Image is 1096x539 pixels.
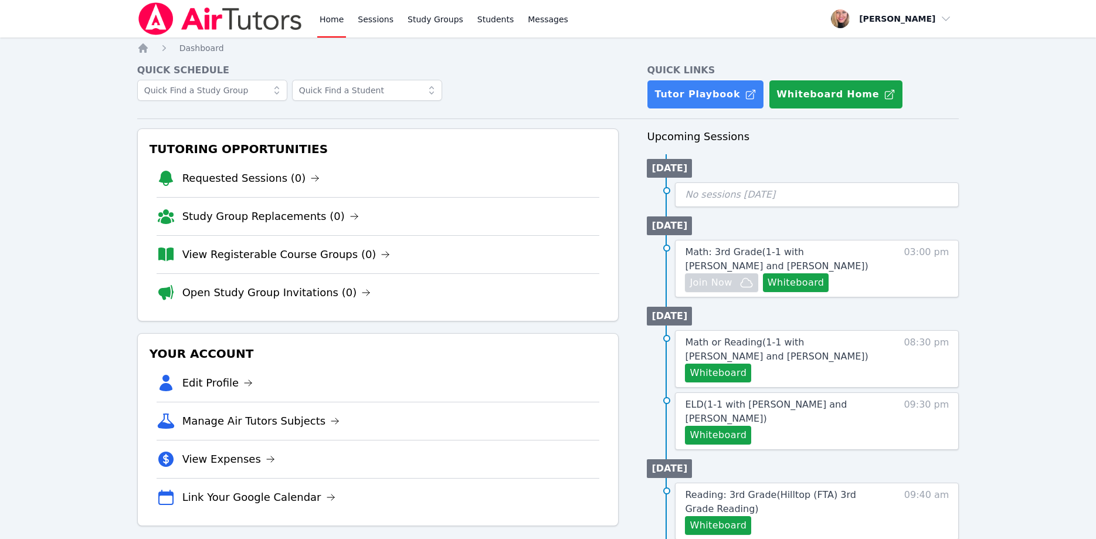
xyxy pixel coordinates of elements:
[647,159,692,178] li: [DATE]
[685,516,751,535] button: Whiteboard
[904,398,949,445] span: 09:30 pm
[182,451,275,467] a: View Expenses
[685,189,775,200] span: No sessions [DATE]
[647,216,692,235] li: [DATE]
[147,343,609,364] h3: Your Account
[182,208,359,225] a: Study Group Replacements (0)
[137,80,287,101] input: Quick Find a Study Group
[647,63,959,77] h4: Quick Links
[147,138,609,160] h3: Tutoring Opportunities
[685,364,751,382] button: Whiteboard
[292,80,442,101] input: Quick Find a Student
[904,335,949,382] span: 08:30 pm
[647,128,959,145] h3: Upcoming Sessions
[182,375,253,391] a: Edit Profile
[528,13,568,25] span: Messages
[179,42,224,54] a: Dashboard
[182,413,340,429] a: Manage Air Tutors Subjects
[690,276,732,290] span: Join Now
[685,489,856,514] span: Reading: 3rd Grade ( Hilltop (FTA) 3rd Grade Reading )
[685,337,868,362] span: Math or Reading ( 1-1 with [PERSON_NAME] and [PERSON_NAME] )
[647,459,692,478] li: [DATE]
[685,246,868,272] span: Math: 3rd Grade ( 1-1 with [PERSON_NAME] and [PERSON_NAME] )
[685,273,758,292] button: Join Now
[182,170,320,187] a: Requested Sessions (0)
[904,245,949,292] span: 03:00 pm
[179,43,224,53] span: Dashboard
[685,399,847,424] span: ELD ( 1-1 with [PERSON_NAME] and [PERSON_NAME] )
[685,426,751,445] button: Whiteboard
[137,2,303,35] img: Air Tutors
[763,273,829,292] button: Whiteboard
[647,80,764,109] a: Tutor Playbook
[685,245,883,273] a: Math: 3rd Grade(1-1 with [PERSON_NAME] and [PERSON_NAME])
[137,42,959,54] nav: Breadcrumb
[647,307,692,326] li: [DATE]
[685,398,883,426] a: ELD(1-1 with [PERSON_NAME] and [PERSON_NAME])
[685,335,883,364] a: Math or Reading(1-1 with [PERSON_NAME] and [PERSON_NAME])
[685,488,883,516] a: Reading: 3rd Grade(Hilltop (FTA) 3rd Grade Reading)
[769,80,903,109] button: Whiteboard Home
[182,489,335,506] a: Link Your Google Calendar
[182,284,371,301] a: Open Study Group Invitations (0)
[182,246,391,263] a: View Registerable Course Groups (0)
[137,63,619,77] h4: Quick Schedule
[904,488,949,535] span: 09:40 am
